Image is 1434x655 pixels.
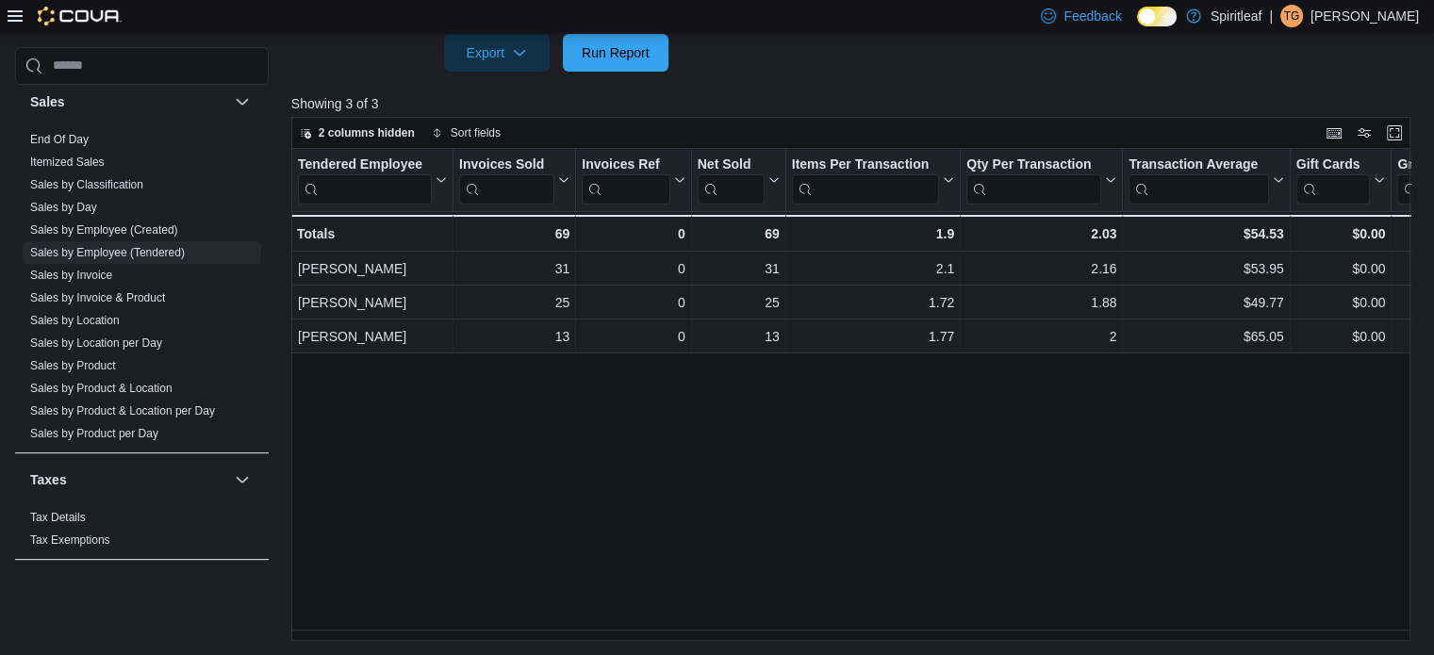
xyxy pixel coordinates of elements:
div: 1.9 [791,222,954,245]
span: 2 columns hidden [319,125,415,140]
div: Qty Per Transaction [966,156,1101,204]
button: Sort fields [424,122,508,144]
button: Invoices Ref [582,156,684,204]
span: Sales by Classification [30,177,143,192]
button: Sales [231,90,254,113]
div: $0.00 [1295,257,1385,280]
div: 31 [459,257,569,280]
p: Spiritleaf [1211,5,1261,27]
div: Transaction Average [1129,156,1268,173]
div: [PERSON_NAME] [298,325,447,348]
a: Tax Exemptions [30,533,110,547]
div: $54.53 [1129,222,1283,245]
span: Tax Exemptions [30,532,110,548]
button: Run Report [563,34,668,72]
p: Showing 3 of 3 [291,94,1422,113]
div: Transaction Average [1129,156,1268,204]
div: $65.05 [1129,325,1283,348]
button: Items Per Transaction [791,156,954,204]
button: Gift Cards [1295,156,1385,204]
div: Invoices Ref [582,156,669,204]
p: [PERSON_NAME] [1310,5,1419,27]
button: Qty Per Transaction [966,156,1116,204]
span: Dark Mode [1137,26,1138,27]
div: 0 [582,222,684,245]
div: 25 [698,291,780,314]
span: TG [1284,5,1300,27]
span: Sales by Product & Location per Day [30,403,215,418]
button: Taxes [231,468,254,491]
div: 13 [698,325,780,348]
div: Invoices Sold [459,156,554,173]
a: Sales by Location [30,314,120,327]
p: | [1269,5,1273,27]
div: 2.1 [792,257,955,280]
div: 0 [582,325,684,348]
span: Sales by Invoice & Product [30,290,165,305]
button: Transaction Average [1129,156,1283,204]
div: Totals [297,222,447,245]
button: Display options [1353,122,1376,144]
span: Sales by Product [30,358,116,373]
div: Torie G [1280,5,1303,27]
h3: Sales [30,92,65,111]
div: Invoices Ref [582,156,669,173]
a: Sales by Location per Day [30,336,162,350]
div: Items Per Transaction [791,156,939,204]
div: Tendered Employee [298,156,432,173]
a: Sales by Classification [30,178,143,191]
div: 1.88 [966,291,1116,314]
a: Sales by Employee (Tendered) [30,246,185,259]
div: 2 [966,325,1116,348]
div: Taxes [15,506,269,559]
div: 69 [459,222,569,245]
span: Export [455,34,538,72]
span: End Of Day [30,132,89,147]
div: Items Per Transaction [791,156,939,173]
a: Itemized Sales [30,156,105,169]
div: Gift Card Sales [1295,156,1370,204]
div: Sales [15,128,269,452]
span: Sales by Location [30,313,120,328]
button: Keyboard shortcuts [1323,122,1345,144]
button: Taxes [30,470,227,489]
span: Sales by Product per Day [30,426,158,441]
div: 31 [698,257,780,280]
button: Invoices Sold [459,156,569,204]
div: 2.03 [966,222,1116,245]
h3: Taxes [30,470,67,489]
span: Tax Details [30,510,86,525]
a: Sales by Employee (Created) [30,223,178,237]
button: 2 columns hidden [292,122,422,144]
a: Sales by Invoice [30,269,112,282]
a: Sales by Product & Location [30,382,173,395]
div: Qty Per Transaction [966,156,1101,173]
div: 1.77 [792,325,955,348]
div: 1.72 [792,291,955,314]
div: 13 [459,325,569,348]
a: Sales by Product [30,359,116,372]
span: Feedback [1063,7,1121,25]
div: 0 [582,257,684,280]
span: Run Report [582,43,650,62]
span: Sales by Product & Location [30,381,173,396]
div: $53.95 [1129,257,1283,280]
a: Sales by Invoice & Product [30,291,165,304]
button: Tendered Employee [298,156,447,204]
span: Sales by Invoice [30,268,112,283]
button: Enter fullscreen [1383,122,1406,144]
div: $49.77 [1129,291,1283,314]
div: [PERSON_NAME] [298,257,447,280]
button: Export [444,34,550,72]
div: 25 [459,291,569,314]
div: $0.00 [1295,291,1385,314]
span: Itemized Sales [30,155,105,170]
span: Sales by Employee (Tendered) [30,245,185,260]
button: Sales [30,92,227,111]
div: Tendered Employee [298,156,432,204]
span: Sales by Day [30,200,97,215]
span: Sort fields [451,125,501,140]
div: Gift Cards [1295,156,1370,173]
input: Dark Mode [1137,7,1177,26]
div: 69 [697,222,779,245]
